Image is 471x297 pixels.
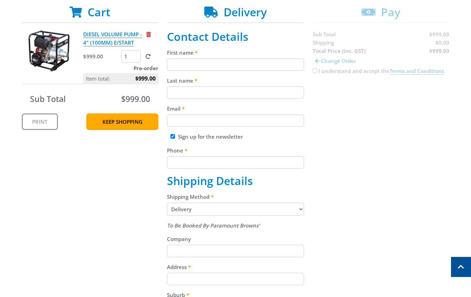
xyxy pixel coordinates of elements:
span: Cart [88,4,110,19]
label: Company [167,235,304,243]
label: First name [167,48,304,57]
label: Last name [167,76,304,85]
input: Please enter your first name. [167,58,304,71]
label: Address [167,263,304,271]
label: Phone [167,146,304,155]
span: $999.00 [121,93,150,104]
p: Item total: [83,73,158,84]
h2: Shipping Details [167,174,304,187]
select: Please select a shipping method. [167,203,304,216]
label: Shipping Method [167,193,304,201]
a: Print [22,113,58,130]
span: $999.00 [135,73,156,84]
span: Delivery [224,4,267,19]
input: Please enter your last name. [167,86,304,99]
img: DIESEL VOLUME PUMP - 4" (100MM) E/START [28,30,70,72]
input: Please enter your address. [167,273,304,285]
em: To Be Booked By Paramount Browns' [167,222,260,229]
p: Pre-order [83,64,158,72]
a: Keep Shopping [86,113,158,130]
p: $999.00 [83,52,120,61]
input: Please enter your telephone number. [167,156,304,169]
label: Email [167,104,304,113]
h2: Contact Details [167,30,304,43]
label: Sign up for the newsletter [178,133,243,140]
span: Sub Total [30,93,66,104]
a: Remove from cart [146,31,151,38]
a: DIESEL VOLUME PUMP - 4" (100MM) E/START [83,31,142,46]
input: Please enter your email address. [167,114,304,127]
